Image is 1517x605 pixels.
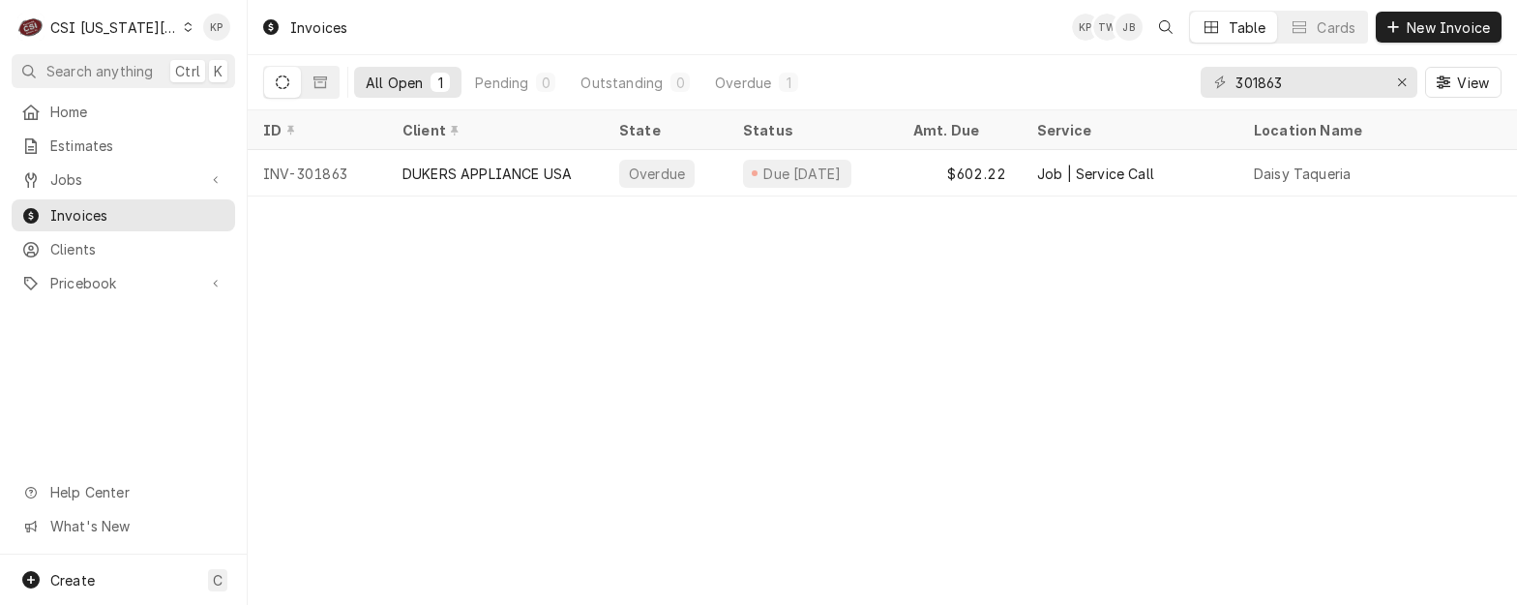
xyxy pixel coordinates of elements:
div: Due [DATE] [761,164,844,184]
div: Kym Parson's Avatar [203,14,230,41]
div: Pending [475,73,528,93]
button: Erase input [1386,67,1417,98]
span: Pricebook [50,273,196,293]
span: C [213,570,223,590]
span: Search anything [46,61,153,81]
div: Tori Warrick's Avatar [1093,14,1120,41]
div: KP [203,14,230,41]
span: Clients [50,239,225,259]
div: Service [1037,120,1219,140]
a: Home [12,96,235,128]
span: K [214,61,223,81]
button: Search anythingCtrlK [12,54,235,88]
div: Overdue [715,73,771,93]
span: Home [50,102,225,122]
a: Clients [12,233,235,265]
div: Table [1229,17,1266,38]
div: Amt. Due [913,120,1002,140]
span: Estimates [50,136,225,156]
div: Kym Parson's Avatar [1072,14,1099,41]
div: Status [743,120,878,140]
div: Joshua Bennett's Avatar [1115,14,1143,41]
div: State [619,120,712,140]
a: Go to What's New [12,510,235,542]
a: Go to Pricebook [12,267,235,299]
div: Cards [1317,17,1355,38]
span: Ctrl [175,61,200,81]
div: All Open [366,73,423,93]
span: Create [50,572,95,589]
div: KP [1072,14,1099,41]
div: CSI [US_STATE][GEOGRAPHIC_DATA] [50,17,178,38]
a: Go to Help Center [12,476,235,508]
button: View [1425,67,1502,98]
div: 1 [783,73,794,93]
a: Go to Jobs [12,164,235,196]
div: Daisy Taqueria [1254,164,1351,184]
span: What's New [50,516,223,536]
a: Invoices [12,199,235,231]
span: Help Center [50,482,223,502]
div: 1 [434,73,446,93]
button: Open search [1150,12,1181,43]
span: View [1453,73,1493,93]
span: Invoices [50,205,225,226]
div: TW [1093,14,1120,41]
span: Jobs [50,169,196,190]
div: ID [263,120,368,140]
button: New Invoice [1376,12,1502,43]
div: Client [402,120,584,140]
span: New Invoice [1403,17,1494,38]
div: DUKERS APPLIANCE USA [402,164,572,184]
a: Estimates [12,130,235,162]
div: C [17,14,45,41]
div: Job | Service Call [1037,164,1154,184]
input: Keyword search [1235,67,1381,98]
div: $602.22 [898,150,1022,197]
div: Overdue [627,164,687,184]
div: 0 [674,73,686,93]
div: Outstanding [580,73,663,93]
div: 0 [540,73,551,93]
div: Location Name [1254,120,1498,140]
div: INV-301863 [248,150,387,197]
div: CSI Kansas City's Avatar [17,14,45,41]
div: JB [1115,14,1143,41]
